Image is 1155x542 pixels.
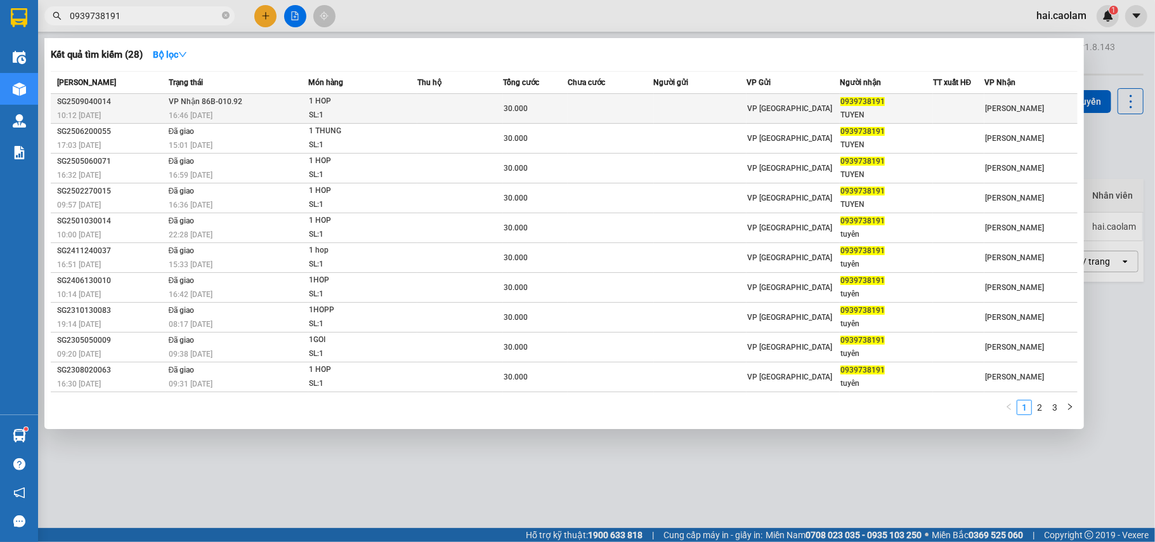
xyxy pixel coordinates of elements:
img: warehouse-icon [13,83,26,96]
div: SL: 1 [309,109,404,122]
span: 0939738191 [840,276,885,285]
span: 0939738191 [840,246,885,255]
div: TUYEN [840,168,932,182]
span: down [178,50,187,59]
span: search [53,11,62,20]
div: 1HOP [309,274,404,288]
span: VP [GEOGRAPHIC_DATA] [747,223,832,232]
span: 30.000 [504,134,528,143]
span: 30.000 [504,223,528,232]
span: message [13,515,25,527]
span: 16:42 [DATE] [169,290,212,299]
span: Người nhận [840,78,881,87]
span: Đã giao [169,127,195,136]
span: 0939738191 [840,97,885,106]
span: [PERSON_NAME] [985,134,1044,143]
span: 09:20 [DATE] [57,350,101,359]
span: [PERSON_NAME] [985,253,1044,262]
span: 30.000 [504,343,528,352]
span: VP [GEOGRAPHIC_DATA] [747,373,832,381]
span: right [1066,403,1074,411]
div: tuyên [840,258,932,271]
span: 0939738191 [840,157,885,166]
div: SL: 1 [309,168,404,182]
button: Bộ lọcdown [143,44,197,65]
h3: Kết quả tìm kiếm ( 28 ) [51,48,143,62]
span: 30.000 [504,283,528,292]
a: 2 [1033,400,1047,414]
span: 16:46 [DATE] [169,111,212,120]
span: VP [GEOGRAPHIC_DATA] [747,194,832,202]
sup: 1 [24,427,28,431]
span: 10:12 [DATE] [57,111,101,120]
span: Người gửi [654,78,689,87]
span: VP [GEOGRAPHIC_DATA] [747,104,832,113]
div: SL: 1 [309,138,404,152]
span: 0939738191 [840,127,885,136]
a: 1 [1017,400,1031,414]
span: 19:14 [DATE] [57,320,101,329]
span: left [1005,403,1013,411]
span: 0939738191 [840,306,885,315]
div: tuyên [840,377,932,390]
li: Next Page [1062,400,1078,415]
div: SG2509040014 [57,95,165,109]
span: 10:00 [DATE] [57,230,101,239]
span: VP Nhận 86B-010.92 [169,97,242,106]
div: SL: 1 [309,258,404,272]
div: 1 HOP [309,154,404,168]
img: logo-vxr [11,8,27,27]
img: solution-icon [13,146,26,159]
span: 10:14 [DATE] [57,290,101,299]
span: 0939738191 [840,216,885,225]
span: VP Nhận [984,78,1015,87]
span: Đã giao [169,306,195,315]
button: right [1062,400,1078,415]
div: SG2502270015 [57,185,165,198]
div: tuyên [840,347,932,360]
div: SG2501030014 [57,215,165,228]
span: 16:32 [DATE] [57,171,101,180]
span: VP [GEOGRAPHIC_DATA] [747,134,832,143]
span: TT xuất HĐ [933,78,972,87]
li: 1 [1017,400,1032,415]
div: SL: 1 [309,317,404,331]
span: VP Gửi [747,78,771,87]
span: Đã giao [169,187,195,195]
span: 30.000 [504,253,528,262]
strong: Bộ lọc [153,50,187,60]
div: SL: 1 [309,288,404,301]
div: SG2406130010 [57,274,165,288]
span: [PERSON_NAME] [985,164,1044,173]
span: 30.000 [504,194,528,202]
span: Đã giao [169,246,195,255]
a: 3 [1048,400,1062,414]
span: Thu hộ [417,78,441,87]
span: [PERSON_NAME] [985,223,1044,232]
input: Tìm tên, số ĐT hoặc mã đơn [70,9,219,23]
div: TUYEN [840,138,932,152]
span: VP [GEOGRAPHIC_DATA] [747,164,832,173]
span: [PERSON_NAME] [985,313,1044,322]
div: 1HOPP [309,303,404,317]
div: tuyên [840,228,932,241]
img: warehouse-icon [13,51,26,64]
div: SG2305050009 [57,334,165,347]
div: TUYEN [840,109,932,122]
li: Previous Page [1002,400,1017,415]
span: 0939738191 [840,336,885,345]
span: Chưa cước [568,78,605,87]
span: 30.000 [504,313,528,322]
span: 16:36 [DATE] [169,201,212,209]
div: SG2308020063 [57,364,165,377]
span: 17:03 [DATE] [57,141,101,150]
span: close-circle [222,11,230,19]
div: 1 HOP [309,214,404,228]
span: 15:01 [DATE] [169,141,212,150]
div: SL: 1 [309,347,404,361]
span: 30.000 [504,373,528,381]
span: Đã giao [169,276,195,285]
span: 09:57 [DATE] [57,201,101,209]
span: 16:51 [DATE] [57,260,101,269]
div: 1 hop [309,244,404,258]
